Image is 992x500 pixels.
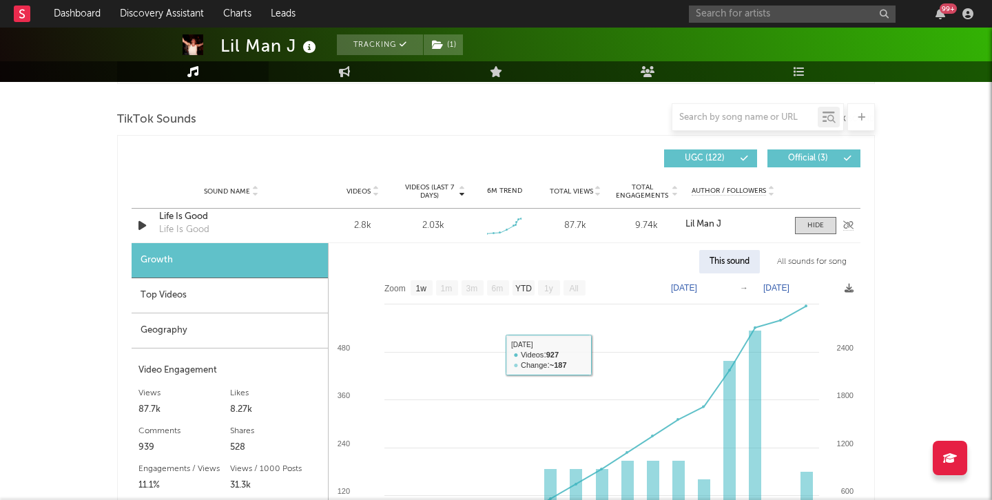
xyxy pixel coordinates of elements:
[159,210,303,224] a: Life Is Good
[473,186,537,196] div: 6M Trend
[685,220,781,229] a: Lil Man J
[515,284,532,293] text: YTD
[331,219,395,233] div: 2.8k
[569,284,578,293] text: All
[402,183,457,200] span: Videos (last 7 days)
[338,391,350,399] text: 360
[138,439,230,456] div: 939
[763,283,789,293] text: [DATE]
[132,313,328,348] div: Geography
[230,385,322,402] div: Likes
[767,250,857,273] div: All sounds for song
[138,385,230,402] div: Views
[841,487,854,495] text: 600
[685,220,721,229] strong: Lil Man J
[138,461,230,477] div: Engagements / Views
[692,187,766,196] span: Author / Followers
[699,250,760,273] div: This sound
[230,439,322,456] div: 528
[614,183,670,200] span: Total Engagements
[416,284,427,293] text: 1w
[664,149,757,167] button: UGC(122)
[230,402,322,418] div: 8.27k
[672,112,818,123] input: Search by song name or URL
[138,477,230,494] div: 11.1%
[936,8,945,19] button: 99+
[673,154,736,163] span: UGC ( 122 )
[138,423,230,439] div: Comments
[132,278,328,313] div: Top Videos
[940,3,957,14] div: 99 +
[384,284,406,293] text: Zoom
[550,187,593,196] span: Total Views
[614,219,679,233] div: 9.74k
[338,487,350,495] text: 120
[138,362,321,379] div: Video Engagement
[138,402,230,418] div: 87.7k
[423,34,464,55] span: ( 1 )
[492,284,504,293] text: 6m
[204,187,250,196] span: Sound Name
[740,283,748,293] text: →
[347,187,371,196] span: Videos
[230,461,322,477] div: Views / 1000 Posts
[466,284,478,293] text: 3m
[338,439,350,448] text: 240
[441,284,453,293] text: 1m
[689,6,896,23] input: Search for artists
[422,219,444,233] div: 2.03k
[337,34,423,55] button: Tracking
[424,34,463,55] button: (1)
[230,477,322,494] div: 31.3k
[132,243,328,278] div: Growth
[544,284,553,293] text: 1y
[837,344,854,352] text: 2400
[159,223,209,237] div: Life Is Good
[338,344,350,352] text: 480
[671,283,697,293] text: [DATE]
[776,154,840,163] span: Official ( 3 )
[767,149,860,167] button: Official(3)
[837,439,854,448] text: 1200
[544,219,608,233] div: 87.7k
[220,34,320,57] div: Lil Man J
[837,391,854,399] text: 1800
[230,423,322,439] div: Shares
